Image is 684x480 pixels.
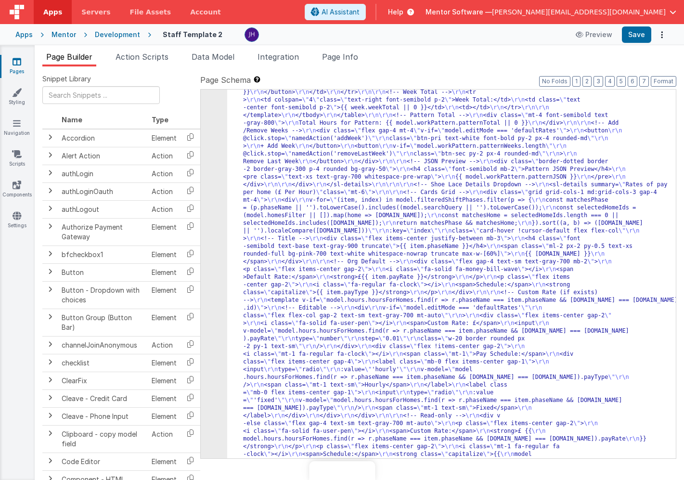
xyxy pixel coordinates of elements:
[15,30,33,39] div: Apps
[58,218,148,246] td: Authorize Payment Gateway
[42,74,91,84] span: Snippet Library
[58,372,148,389] td: ClearFix
[152,116,168,124] span: Type
[95,30,140,39] div: Development
[58,147,148,165] td: Alert Action
[426,7,676,17] button: Mentor Software — [PERSON_NAME][EMAIL_ADDRESS][DOMAIN_NAME]
[148,218,181,246] td: Element
[58,182,148,200] td: authLoginOauth
[322,52,358,62] span: Page Info
[58,389,148,407] td: Cleave - Credit Card
[426,7,492,17] span: Mentor Software —
[58,407,148,425] td: Cleave - Phone Input
[148,389,181,407] td: Element
[639,76,649,87] button: 7
[116,52,168,62] span: Action Scripts
[163,31,222,38] h4: Staff Template 2
[388,7,403,17] span: Help
[605,76,615,87] button: 4
[42,86,160,104] input: Search Snippets ...
[58,129,148,147] td: Accordion
[58,354,148,372] td: checklist
[148,129,181,147] td: Element
[622,26,651,43] button: Save
[58,336,148,354] td: channelJoinAnonymous
[322,7,360,17] span: AI Assistant
[46,52,92,62] span: Page Builder
[148,246,181,263] td: Element
[582,76,592,87] button: 2
[130,7,171,17] span: File Assets
[148,281,181,309] td: Element
[148,453,181,470] td: Element
[655,28,669,41] button: Options
[594,76,603,87] button: 3
[52,30,76,39] div: Mentor
[148,354,181,372] td: Element
[628,76,637,87] button: 6
[305,4,366,20] button: AI Assistant
[148,407,181,425] td: Element
[245,28,258,41] img: c2badad8aad3a9dfc60afe8632b41ba8
[651,76,676,87] button: Format
[58,425,148,453] td: Clipboard - copy model field
[58,453,148,470] td: Code Editor
[258,52,299,62] span: Integration
[58,281,148,309] td: Button - Dropdown with choices
[148,372,181,389] td: Element
[192,52,234,62] span: Data Model
[58,309,148,336] td: Button Group (Button Bar)
[148,263,181,281] td: Element
[572,76,581,87] button: 1
[58,246,148,263] td: bfcheckbox1
[148,200,181,218] td: Action
[58,200,148,218] td: authLogout
[148,165,181,182] td: Action
[148,336,181,354] td: Action
[58,165,148,182] td: authLogin
[81,7,110,17] span: Servers
[148,425,181,453] td: Action
[570,27,618,42] button: Preview
[617,76,626,87] button: 5
[539,76,570,87] button: No Folds
[62,116,82,124] span: Name
[148,182,181,200] td: Action
[43,7,62,17] span: Apps
[200,74,251,86] span: Page Schema
[58,263,148,281] td: Button
[148,309,181,336] td: Element
[492,7,666,17] span: [PERSON_NAME][EMAIL_ADDRESS][DOMAIN_NAME]
[148,147,181,165] td: Action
